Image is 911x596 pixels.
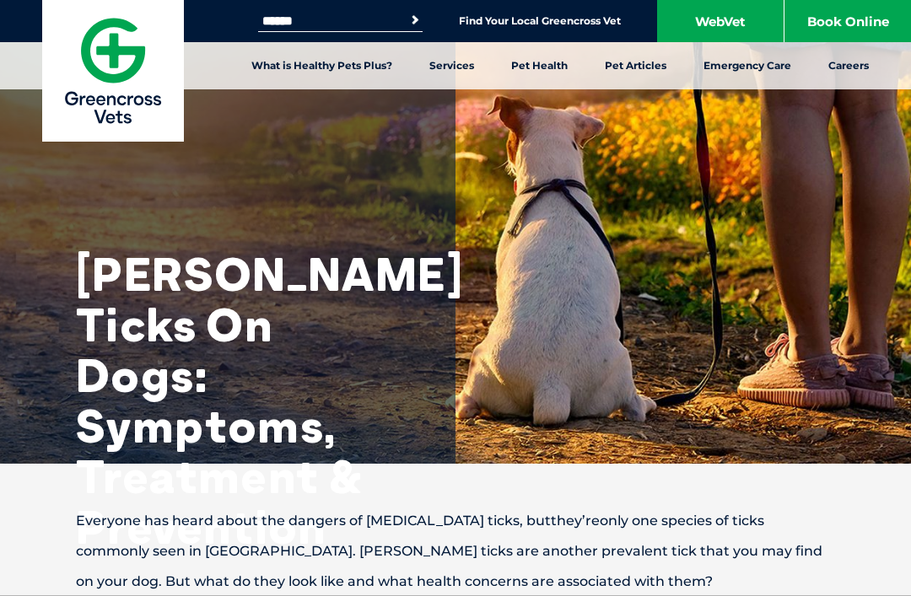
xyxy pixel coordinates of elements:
h1: [PERSON_NAME] Ticks On Dogs: Symptoms, Treatment & Prevention [76,249,413,552]
: Everyone has heard about the dangers of [MEDICAL_DATA] ticks, but [76,513,551,529]
a: Emergency Care [685,42,810,89]
span: only one species of ticks commonly seen in [GEOGRAPHIC_DATA]. [PERSON_NAME] ticks are another pre... [76,513,822,589]
a: Pet Articles [586,42,685,89]
button: Search [407,12,423,29]
a: Pet Health [493,42,586,89]
span: they’re [551,513,600,529]
a: Careers [810,42,887,89]
span: ed with them? [613,573,713,589]
a: Services [411,42,493,89]
a: Find Your Local Greencross Vet [459,14,621,28]
a: What is Healthy Pets Plus? [233,42,411,89]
